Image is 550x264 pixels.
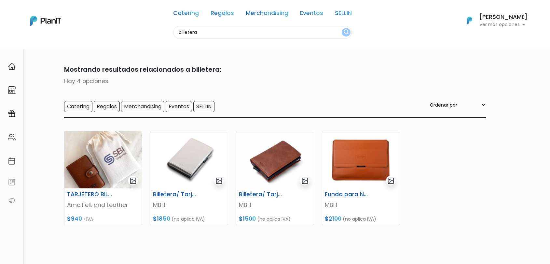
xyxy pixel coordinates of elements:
[321,191,374,198] h6: Funda para Notebook Nomad
[325,215,341,223] span: $2100
[64,131,142,225] a: gallery-light TARJETERO BILLETERA Amo Felt and Leather $940 +IVA
[322,131,400,188] img: thumb_WhatsApp_Image_2025-08-06_at_12.43.13__12_.jpeg
[387,177,395,184] img: gallery-light
[153,215,170,223] span: $1850
[150,131,228,225] a: gallery-light Billetera/ Tarjetero Siena Anticlonacion MBH $1850 (no aplica IVA)
[64,131,142,188] img: thumb_800F5586-33E1-4BD1-AD42-33B9F268F174.jpeg
[67,201,139,209] p: Amo Felt and Leather
[94,101,120,112] input: Regalos
[173,26,352,39] input: Buscá regalos, desayunos, y más
[149,191,202,198] h6: Billetera/ Tarjetero Siena Anticlonacion
[236,131,314,225] a: gallery-light Billetera/ Tarjetero Deluxe Anticlonacion MBH $1500 (no aplica IVA)
[8,86,16,94] img: marketplace-4ceaa7011d94191e9ded77b95e3339b90024bf715f7c57f8cf31f2d8c509eaba.svg
[64,77,486,85] p: Hay 4 opciones
[173,10,199,18] a: Catering
[8,178,16,186] img: feedback-78b5a0c8f98aac82b08bfc38622c3050aee476f2c9584af64705fc4e61158814.svg
[83,216,93,222] span: +IVA
[322,131,400,225] a: gallery-light Funda para Notebook Nomad MBH $2100 (no aplica IVA)
[172,216,205,222] span: (no aplica IVA)
[30,16,61,26] img: PlanIt Logo
[150,131,228,188] img: thumb_WhatsApp_Image_2025-08-06_at_12.43.13__5_.jpeg
[235,191,288,198] h6: Billetera/ Tarjetero Deluxe Anticlonacion
[246,10,288,18] a: Merchandising
[8,133,16,141] img: people-662611757002400ad9ed0e3c099ab2801c6687ba6c219adb57efc949bc21e19d.svg
[8,197,16,204] img: partners-52edf745621dab592f3b2c58e3bca9d71375a7ef29c3b500c9f145b62cc070d4.svg
[239,215,256,223] span: $1500
[8,157,16,165] img: calendar-87d922413cdce8b2cf7b7f5f62616a5cf9e4887200fb71536465627b3292af00.svg
[130,177,137,184] img: gallery-light
[459,12,528,29] button: PlanIt Logo [PERSON_NAME] Ver más opciones
[479,14,528,20] h6: [PERSON_NAME]
[236,131,314,188] img: thumb_WhatsApp_Image_2025-08-06_at_12.43.13.jpeg
[215,177,223,184] img: gallery-light
[64,101,92,112] input: Catering
[8,63,16,70] img: home-e721727adea9d79c4d83392d1f703f7f8bce08238fde08b1acbfd93340b81755.svg
[211,10,234,18] a: Regalos
[166,101,192,112] input: Eventos
[325,201,397,209] p: MBH
[64,65,486,74] p: Mostrando resultados relacionados a billetera:
[8,110,16,118] img: campaigns-02234683943229c281be62815700db0a1741e53638e28bf9629b52c665b00959.svg
[335,10,352,18] a: SELLIN
[462,13,477,28] img: PlanIt Logo
[67,215,82,223] span: $940
[479,22,528,27] p: Ver más opciones
[193,101,214,112] input: SELLIN
[301,177,309,184] img: gallery-light
[343,216,376,222] span: (no aplica IVA)
[121,101,164,112] input: Merchandising
[257,216,291,222] span: (no aplica IVA)
[300,10,323,18] a: Eventos
[344,29,349,36] img: search_button-432b6d5273f82d61273b3651a40e1bd1b912527efae98b1b7a1b2c0702e16a8d.svg
[239,201,311,209] p: MBH
[153,201,225,209] p: MBH
[63,191,117,198] h6: TARJETERO BILLETERA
